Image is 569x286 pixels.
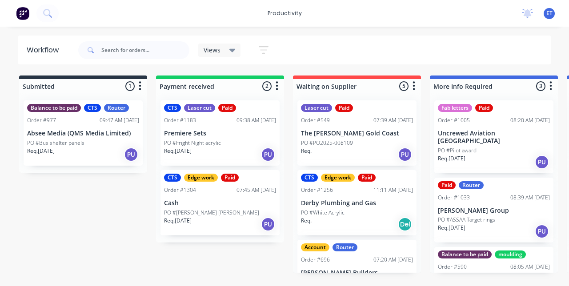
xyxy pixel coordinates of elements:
[236,116,276,124] div: 09:38 AM [DATE]
[160,170,280,235] div: CTSEdge workPaidOrder #130407:45 AM [DATE]CashPO #[PERSON_NAME] [PERSON_NAME]Req.[DATE]PU
[475,104,493,112] div: Paid
[301,217,312,225] p: Req.
[301,186,333,194] div: Order #1256
[438,130,550,145] p: Uncrewed Aviation [GEOGRAPHIC_DATA]
[27,104,81,112] div: Balance to be paid
[510,263,550,271] div: 08:05 AM [DATE]
[204,45,220,55] span: Views
[164,174,181,182] div: CTS
[510,116,550,124] div: 08:20 AM [DATE]
[160,100,280,166] div: CTSLaser cutPaidOrder #118309:38 AM [DATE]Premiere SetsPO #Fright Night acrylicReq.[DATE]PU
[164,217,192,225] p: Req. [DATE]
[535,155,549,169] div: PU
[16,7,29,20] img: Factory
[438,116,470,124] div: Order #1005
[438,104,472,112] div: Fab letters
[301,243,329,251] div: Account
[236,186,276,194] div: 07:45 AM [DATE]
[373,186,413,194] div: 11:11 AM [DATE]
[438,250,492,258] div: Balance to be paid
[218,104,236,112] div: Paid
[301,116,330,124] div: Order #549
[438,216,495,224] p: PO #ASSAA Target rings
[261,217,275,231] div: PU
[438,263,467,271] div: Order #590
[84,104,101,112] div: CTS
[221,174,239,182] div: Paid
[301,199,413,207] p: Derby Plumbing and Gas
[438,181,456,189] div: Paid
[184,104,215,112] div: Laser cut
[546,9,553,17] span: ET
[164,116,196,124] div: Order #1183
[261,147,275,162] div: PU
[164,186,196,194] div: Order #1304
[164,139,221,147] p: PO #Fright Night acrylic
[27,139,84,147] p: PO #Bus shelter panels
[24,100,143,166] div: Balance to be paidCTSRouterOrder #97709:47 AM [DATE]Absee Media (QMS Media Limited)PO #Bus shelte...
[438,207,550,214] p: [PERSON_NAME] Group
[358,174,376,182] div: Paid
[434,100,553,173] div: Fab lettersPaidOrder #100508:20 AM [DATE]Uncrewed Aviation [GEOGRAPHIC_DATA]PO #Pilot awardReq.[D...
[164,130,276,137] p: Premiere Sets
[535,224,549,238] div: PU
[27,130,139,137] p: Absee Media (QMS Media Limited)
[27,116,56,124] div: Order #977
[373,256,413,264] div: 07:20 AM [DATE]
[297,170,417,235] div: CTSEdge workPaidOrder #125611:11 AM [DATE]Derby Plumbing and GasPO #White AcrylicReq.Del
[164,199,276,207] p: Cash
[373,116,413,124] div: 07:39 AM [DATE]
[333,243,357,251] div: Router
[104,104,129,112] div: Router
[459,181,484,189] div: Router
[100,116,139,124] div: 09:47 AM [DATE]
[434,178,553,243] div: PaidRouterOrder #103308:39 AM [DATE][PERSON_NAME] GroupPO #ASSAA Target ringsReq.[DATE]PU
[101,41,189,59] input: Search for orders...
[301,130,413,137] p: The [PERSON_NAME] Gold Coast
[301,139,353,147] p: PO #PO2025-008109
[301,269,413,277] p: [PERSON_NAME] Builders
[398,147,412,162] div: PU
[164,104,181,112] div: CTS
[27,45,63,56] div: Workflow
[164,209,259,217] p: PO #[PERSON_NAME] [PERSON_NAME]
[301,209,345,217] p: PO #White Acrylic
[124,147,138,162] div: PU
[164,147,192,155] p: Req. [DATE]
[495,250,526,258] div: moulding
[335,104,353,112] div: Paid
[301,256,330,264] div: Order #696
[301,104,332,112] div: Laser cut
[263,7,306,20] div: productivity
[27,147,55,155] p: Req. [DATE]
[438,224,465,232] p: Req. [DATE]
[510,194,550,202] div: 08:39 AM [DATE]
[438,147,477,155] p: PO #Pilot award
[301,147,312,155] p: Req.
[438,194,470,202] div: Order #1033
[398,217,412,231] div: Del
[321,174,355,182] div: Edge work
[438,155,465,163] p: Req. [DATE]
[184,174,218,182] div: Edge work
[301,174,318,182] div: CTS
[297,100,417,166] div: Laser cutPaidOrder #54907:39 AM [DATE]The [PERSON_NAME] Gold CoastPO #PO2025-008109Req.PU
